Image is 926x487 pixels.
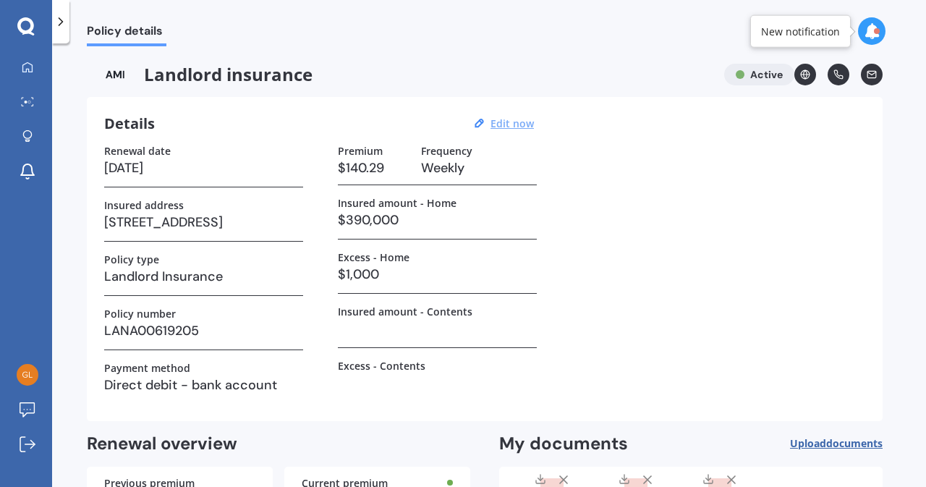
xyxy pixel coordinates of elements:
label: Frequency [421,145,472,157]
button: Edit now [486,117,538,130]
label: Excess - Home [338,251,409,263]
label: Renewal date [104,145,171,157]
h3: [STREET_ADDRESS] [104,211,303,233]
label: Insured amount - Home [338,197,456,209]
div: New notification [761,24,840,38]
h2: My documents [499,433,628,455]
h3: $1,000 [338,263,537,285]
h3: Weekly [421,157,537,179]
label: Policy type [104,253,159,266]
img: 25cd941e63421431d0a722452da9e5bd [17,364,38,386]
span: Upload [790,438,883,449]
u: Edit now [490,117,534,130]
button: Uploaddocuments [790,433,883,455]
h3: Details [104,114,155,133]
label: Premium [338,145,383,157]
h3: Direct debit - bank account [104,374,303,396]
h3: $140.29 [338,157,409,179]
h3: [DATE] [104,157,303,179]
h3: $390,000 [338,209,537,231]
label: Insured amount - Contents [338,305,472,318]
span: Policy details [87,24,166,43]
label: Payment method [104,362,190,374]
h2: Renewal overview [87,433,470,455]
span: documents [826,436,883,450]
img: AMI-text-1.webp [87,64,144,85]
span: Landlord insurance [87,64,713,85]
label: Insured address [104,199,184,211]
label: Policy number [104,308,176,320]
h3: Landlord Insurance [104,266,303,287]
label: Excess - Contents [338,360,425,372]
h3: LANA00619205 [104,320,303,342]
